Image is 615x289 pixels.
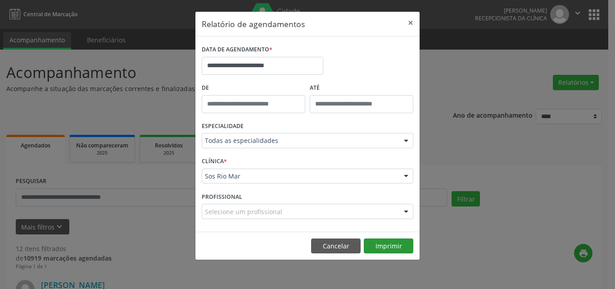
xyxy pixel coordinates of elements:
h5: Relatório de agendamentos [202,18,305,30]
label: CLÍNICA [202,155,227,169]
span: Todas as especialidades [205,136,395,145]
label: De [202,81,305,95]
label: ESPECIALIDADE [202,119,244,133]
button: Close [402,12,420,34]
label: PROFISSIONAL [202,190,242,204]
button: Cancelar [311,239,361,254]
span: Sos Rio Mar [205,172,395,181]
label: DATA DE AGENDAMENTO [202,43,272,57]
button: Imprimir [364,239,413,254]
span: Selecione um profissional [205,207,282,216]
label: ATÉ [310,81,413,95]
